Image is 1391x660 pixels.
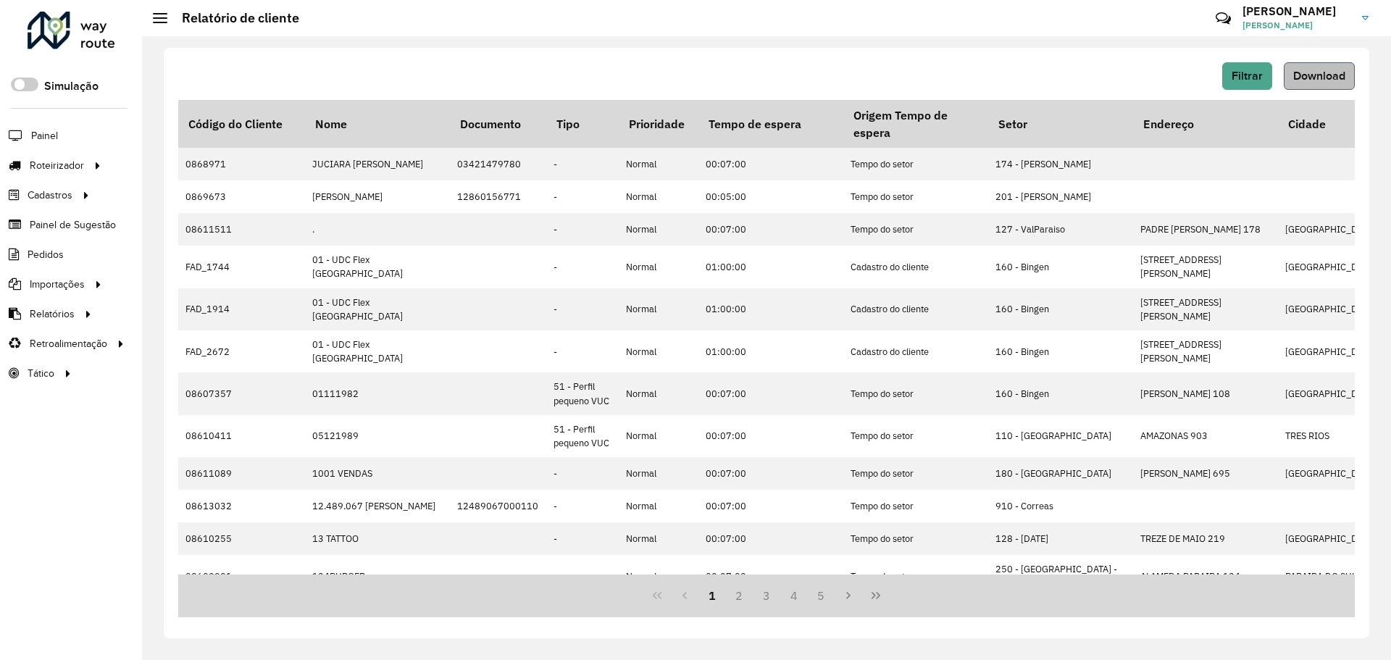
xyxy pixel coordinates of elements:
td: 160 - Bingen [988,372,1133,414]
button: 1 [698,582,726,609]
td: - [546,330,619,372]
td: 00:07:00 [698,415,843,457]
span: Relatórios [30,306,75,322]
td: - [546,180,619,213]
td: 12860156771 [450,180,546,213]
td: Normal [619,213,698,246]
button: 2 [725,582,753,609]
td: Normal [619,522,698,555]
td: Cadastro do cliente [843,246,988,288]
td: TREZE DE MAIO 219 [1133,522,1278,555]
td: Normal [619,372,698,414]
td: 00:07:00 [698,213,843,246]
td: Normal [619,288,698,330]
td: 08610255 [178,522,305,555]
td: . [305,213,450,246]
td: 00:07:00 [698,490,843,522]
th: Setor [988,100,1133,148]
td: Normal [619,490,698,522]
button: Download [1284,62,1355,90]
td: 00:07:00 [698,522,843,555]
td: 00:07:00 [698,457,843,490]
span: Download [1293,70,1345,82]
td: 910 - Correas [988,490,1133,522]
a: Contato Rápido [1208,3,1239,34]
td: [PERSON_NAME] 108 [1133,372,1278,414]
td: 08607357 [178,372,305,414]
td: Normal [619,180,698,213]
td: 160 - Bingen [988,330,1133,372]
td: Tempo do setor [843,213,988,246]
td: - [546,148,619,180]
th: Nome [305,100,450,148]
th: Código do Cliente [178,100,305,148]
td: 00:07:00 [698,148,843,180]
td: 12.489.067 [PERSON_NAME] [305,490,450,522]
td: - [546,457,619,490]
td: 00:05:00 [698,180,843,213]
span: Filtrar [1232,70,1263,82]
td: 08610411 [178,415,305,457]
span: Tático [28,366,54,381]
td: 01:00:00 [698,246,843,288]
td: [PERSON_NAME] [305,180,450,213]
td: [STREET_ADDRESS][PERSON_NAME] [1133,330,1278,372]
td: 51 - Perfil pequeno VUC [546,372,619,414]
span: Retroalimentação [30,336,107,351]
td: 134BURGER [305,555,450,597]
td: 01:00:00 [698,288,843,330]
th: Documento [450,100,546,148]
td: 201 - [PERSON_NAME] [988,180,1133,213]
td: Normal [619,246,698,288]
td: Tempo do setor [843,522,988,555]
label: Simulação [44,78,99,95]
td: 180 - [GEOGRAPHIC_DATA] [988,457,1133,490]
td: 110 - [GEOGRAPHIC_DATA] [988,415,1133,457]
td: FAD_1744 [178,246,305,288]
h2: Relatório de cliente [167,10,299,26]
th: Tempo de espera [698,100,843,148]
td: 174 - [PERSON_NAME] [988,148,1133,180]
td: 128 - [DATE] [988,522,1133,555]
span: Painel de Sugestão [30,217,116,233]
td: 127 - ValParaiso [988,213,1133,246]
td: Cadastro do cliente [843,288,988,330]
span: Pedidos [28,247,64,262]
td: ALAMEDA PARAIBA 134 [1133,555,1278,597]
td: - [546,555,619,597]
td: 12489067000110 [450,490,546,522]
th: Origem Tempo de espera [843,100,988,148]
td: Tempo do setor [843,457,988,490]
td: AMAZONAS 903 [1133,415,1278,457]
td: - [546,490,619,522]
td: Tempo do setor [843,180,988,213]
th: Prioridade [619,100,698,148]
td: Tempo do setor [843,555,988,597]
td: 00:07:00 [698,372,843,414]
td: Normal [619,415,698,457]
td: 160 - Bingen [988,246,1133,288]
td: [STREET_ADDRESS][PERSON_NAME] [1133,246,1278,288]
td: Normal [619,148,698,180]
td: 00:07:00 [698,555,843,597]
td: Tempo do setor [843,490,988,522]
td: PADRE [PERSON_NAME] 178 [1133,213,1278,246]
th: Tipo [546,100,619,148]
td: Tempo do setor [843,372,988,414]
button: Next Page [835,582,862,609]
span: [PERSON_NAME] [1242,19,1351,32]
td: 08611511 [178,213,305,246]
td: 01111982 [305,372,450,414]
td: FAD_1914 [178,288,305,330]
td: 250 - [GEOGRAPHIC_DATA] - Centro [988,555,1133,597]
td: 160 - Bingen [988,288,1133,330]
td: 03421479780 [450,148,546,180]
td: 0869673 [178,180,305,213]
td: JUCIARA [PERSON_NAME] [305,148,450,180]
button: 3 [753,582,780,609]
h3: [PERSON_NAME] [1242,4,1351,18]
td: Normal [619,555,698,597]
td: [PERSON_NAME] 695 [1133,457,1278,490]
td: 1001 VENDAS [305,457,450,490]
td: 01:00:00 [698,330,843,372]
